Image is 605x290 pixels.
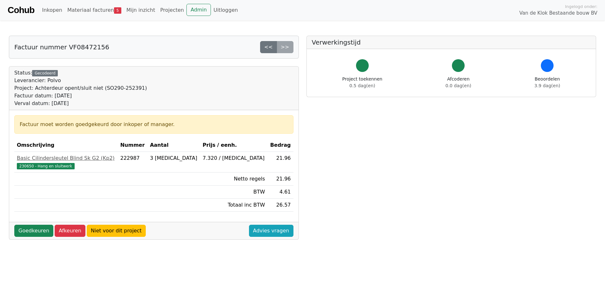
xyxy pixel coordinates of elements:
[200,186,267,199] td: BTW
[150,154,198,162] div: 3 [MEDICAL_DATA]
[534,76,560,89] div: Beoordelen
[14,92,147,100] div: Factuur datum: [DATE]
[200,139,267,152] th: Prijs / eenh.
[87,225,146,237] a: Niet voor dit project
[14,84,147,92] div: Project: Achterdeur opent/sluit niet (SO290-252391)
[267,199,293,212] td: 26.57
[267,186,293,199] td: 4.61
[446,76,471,89] div: Afcoderen
[65,4,124,17] a: Materiaal facturen5
[267,152,293,173] td: 21.96
[211,4,240,17] a: Uitloggen
[446,83,471,88] span: 0.0 dag(en)
[249,225,293,237] a: Advies vragen
[14,69,147,107] div: Status:
[565,4,597,10] span: Ingelogd onder:
[267,173,293,186] td: 21.96
[312,39,591,46] h5: Verwerkingstijd
[17,163,75,169] span: 230650 - Hang en sluitwerk
[14,100,147,107] div: Verval datum: [DATE]
[519,10,597,17] span: Van de Klok Bestaande bouw BV
[200,199,267,212] td: Totaal inc BTW
[267,139,293,152] th: Bedrag
[200,173,267,186] td: Netto regels
[17,154,115,162] div: Basic Cilindersleutel Blind Sk G2 (Kp2)
[158,4,186,17] a: Projecten
[114,7,121,14] span: 5
[147,139,200,152] th: Aantal
[118,152,147,173] td: 222987
[342,76,382,89] div: Project toekennen
[349,83,375,88] span: 0.5 dag(en)
[8,3,34,18] a: Cohub
[55,225,85,237] a: Afkeuren
[14,225,53,237] a: Goedkeuren
[17,154,115,170] a: Basic Cilindersleutel Blind Sk G2 (Kp2)230650 - Hang en sluitwerk
[186,4,211,16] a: Admin
[124,4,158,17] a: Mijn inzicht
[260,41,277,53] a: <<
[39,4,64,17] a: Inkopen
[14,43,109,51] h5: Factuur nummer VF08472156
[534,83,560,88] span: 3.9 dag(en)
[203,154,265,162] div: 7.320 / [MEDICAL_DATA]
[32,70,58,76] div: Gecodeerd
[14,139,118,152] th: Omschrijving
[118,139,147,152] th: Nummer
[14,77,147,84] div: Leverancier: Polvo
[20,121,288,128] div: Factuur moet worden goedgekeurd door inkoper of manager.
